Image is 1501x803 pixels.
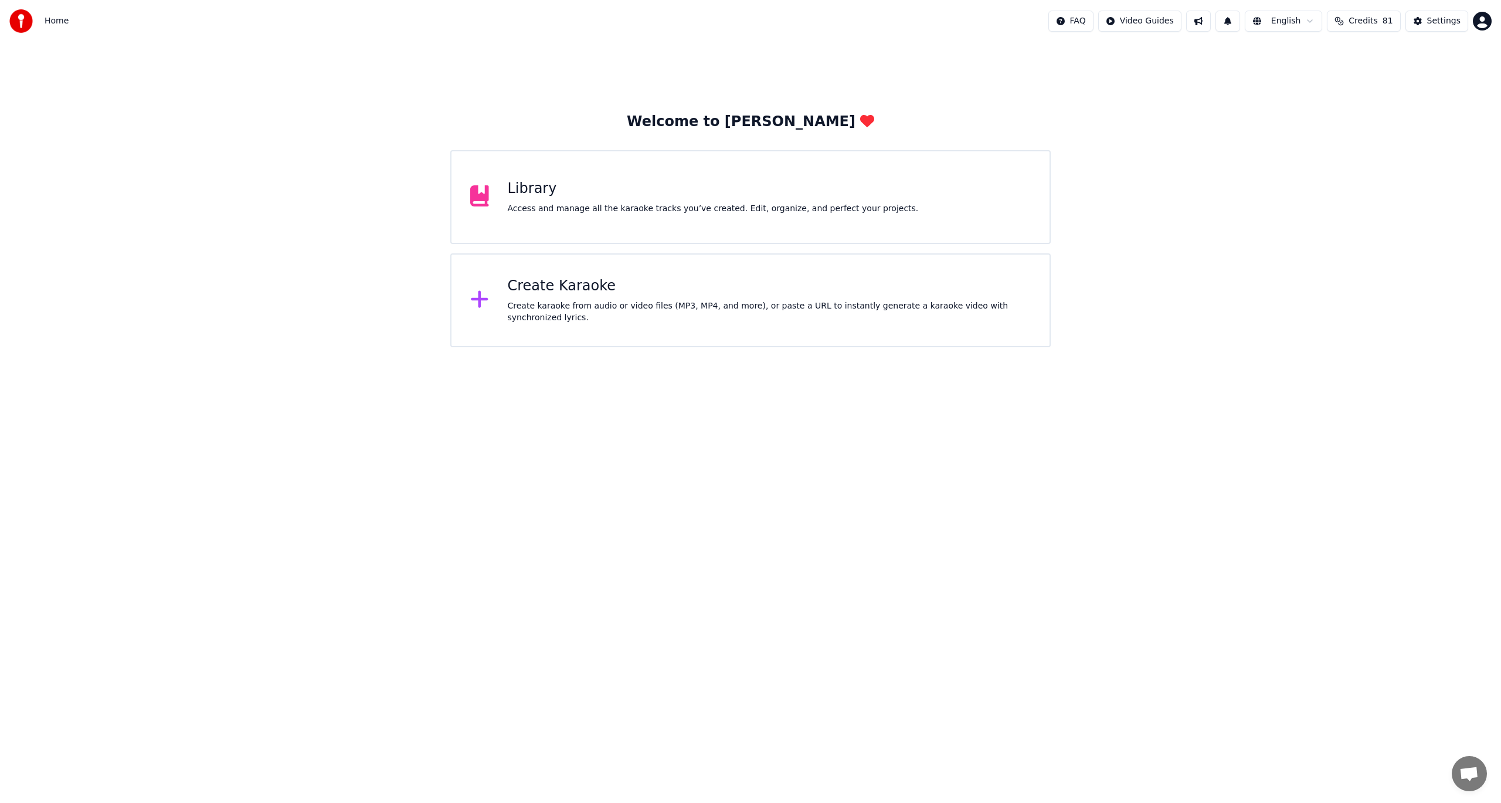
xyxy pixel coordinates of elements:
nav: breadcrumb [45,15,69,27]
div: Create karaoke from audio or video files (MP3, MP4, and more), or paste a URL to instantly genera... [508,300,1031,324]
span: Credits [1349,15,1377,27]
div: Settings [1427,15,1461,27]
button: Video Guides [1098,11,1181,32]
button: FAQ [1048,11,1094,32]
div: Welcome to [PERSON_NAME] [627,113,874,131]
div: Access and manage all the karaoke tracks you’ve created. Edit, organize, and perfect your projects. [508,203,919,215]
div: Create Karaoke [508,277,1031,296]
a: 채팅 열기 [1452,756,1487,791]
span: 81 [1383,15,1393,27]
img: youka [9,9,33,33]
button: Settings [1405,11,1468,32]
span: Home [45,15,69,27]
button: Credits81 [1327,11,1400,32]
div: Library [508,179,919,198]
